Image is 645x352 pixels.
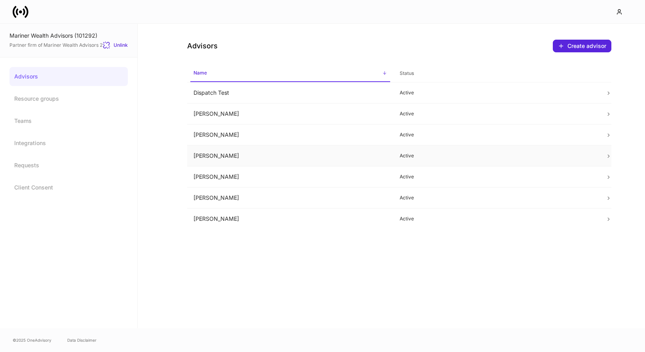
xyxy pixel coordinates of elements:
p: Active [400,174,593,180]
td: [PERSON_NAME] [187,209,393,230]
a: Requests [9,156,128,175]
button: Unlink [102,41,128,49]
td: [PERSON_NAME] [187,166,393,187]
span: © 2025 OneAdvisory [13,337,51,343]
p: Active [400,195,593,201]
span: Partner firm of [9,42,102,48]
p: Active [400,153,593,159]
td: [PERSON_NAME] [187,103,393,124]
div: Mariner Wealth Advisors (101292) [9,32,128,40]
td: [PERSON_NAME] [187,187,393,209]
td: [PERSON_NAME] [187,124,393,145]
a: Mariner Wealth Advisors 2 [44,42,102,48]
a: Integrations [9,134,128,153]
a: Teams [9,111,128,130]
a: Resource groups [9,89,128,108]
a: Advisors [9,67,128,86]
h4: Advisors [187,41,218,51]
td: Dispatch Test [187,82,393,103]
div: Create advisor [558,43,606,49]
p: Active [400,90,593,96]
button: Create advisor [553,40,611,52]
h6: Name [193,69,207,77]
td: [PERSON_NAME] [187,145,393,166]
span: Name [190,65,390,82]
a: Client Consent [9,178,128,197]
h6: Status [400,69,414,77]
p: Active [400,132,593,138]
p: Active [400,111,593,117]
p: Active [400,216,593,222]
a: Data Disclaimer [67,337,97,343]
span: Status [396,65,596,82]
